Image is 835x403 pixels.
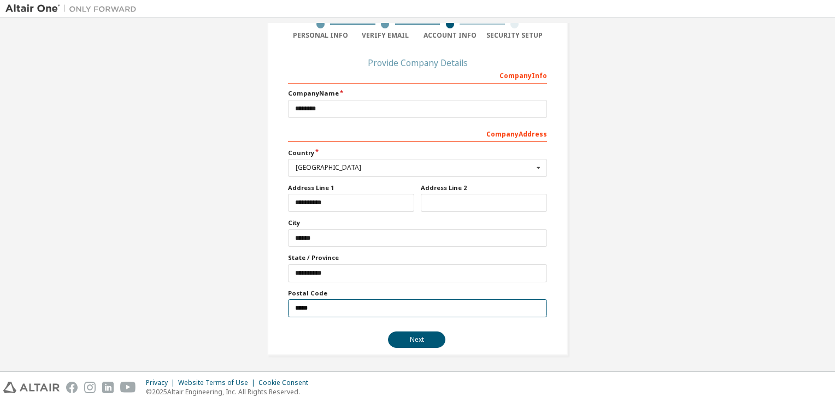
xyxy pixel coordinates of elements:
label: Country [288,149,547,157]
img: linkedin.svg [102,382,114,393]
img: Altair One [5,3,142,14]
div: Company Address [288,125,547,142]
img: facebook.svg [66,382,78,393]
label: Address Line 1 [288,183,414,192]
label: Postal Code [288,289,547,298]
img: youtube.svg [120,382,136,393]
label: Company Name [288,89,547,98]
label: Address Line 2 [421,183,547,192]
p: © 2025 Altair Engineering, Inc. All Rights Reserved. [146,387,315,396]
img: instagram.svg [84,382,96,393]
div: [GEOGRAPHIC_DATA] [296,164,533,171]
div: Security Setup [483,31,548,40]
div: Cookie Consent [258,378,315,387]
div: Account Info [417,31,483,40]
div: Website Terms of Use [178,378,258,387]
label: State / Province [288,253,547,262]
label: City [288,218,547,227]
div: Verify Email [353,31,418,40]
img: altair_logo.svg [3,382,60,393]
div: Personal Info [288,31,353,40]
button: Next [388,331,445,348]
div: Provide Company Details [288,60,547,66]
div: Company Info [288,66,547,84]
div: Privacy [146,378,178,387]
